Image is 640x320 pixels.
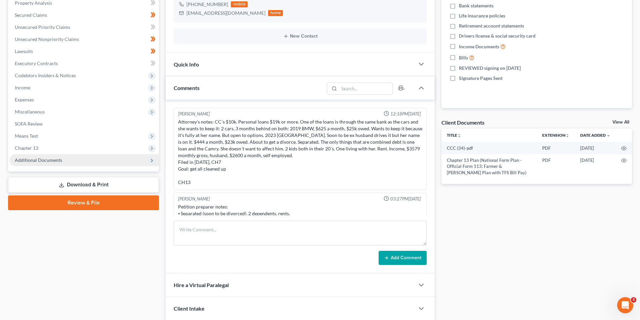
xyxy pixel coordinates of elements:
span: Income Documents [459,43,499,50]
span: Client Intake [174,305,205,312]
div: home [268,10,283,16]
a: Executory Contracts [9,57,159,70]
i: unfold_more [565,134,569,138]
span: Chapter 13 [15,145,38,151]
span: Executory Contracts [15,60,58,66]
span: Hire a Virtual Paralegal [174,282,229,288]
span: Retirement account statements [459,22,524,29]
a: Titleunfold_more [447,133,461,138]
span: Expenses [15,97,34,102]
span: Lawsuits [15,48,33,54]
div: mobile [231,1,248,7]
td: CCC (34)-pdf [441,142,537,154]
span: Quick Info [174,61,199,67]
a: Download & Print [8,177,159,193]
span: Signature Pages Sent [459,75,503,82]
div: [EMAIL_ADDRESS][DOMAIN_NAME] [186,10,265,16]
span: Additional Documents [15,157,62,163]
iframe: Intercom live chat [617,297,633,313]
div: [PERSON_NAME] [178,111,210,117]
span: Unsecured Priority Claims [15,24,70,30]
span: Codebtors Insiders & Notices [15,73,76,78]
td: [DATE] [575,142,616,154]
span: Bank statements [459,2,494,9]
span: Means Test [15,133,38,139]
div: Client Documents [441,119,484,126]
span: Miscellaneous [15,109,45,115]
button: New Contact [179,34,421,39]
div: Petition preparer notes: ⦁ Separated (soon to be divorced), 2 dependents, rents. ⦁ 2019 BMW X3; m... [178,203,422,291]
a: SOFA Review [9,118,159,130]
td: Chapter 13 Plan (National Form Plan - Official Form 113: Farmer & [PERSON_NAME] Plan with TFS Bil... [441,154,537,179]
a: Lawsuits [9,45,159,57]
input: Search... [339,83,393,94]
a: Review & File [8,195,159,210]
button: Add Comment [379,251,427,265]
td: PDF [537,142,575,154]
i: expand_more [606,134,610,138]
span: Bills [459,54,468,61]
div: [PERSON_NAME] [178,196,210,202]
span: Life insurance policies [459,12,505,19]
span: REVIEWED signing on [DATE] [459,65,521,72]
td: [DATE] [575,154,616,179]
span: Income [15,85,30,90]
span: Unsecured Nonpriority Claims [15,36,79,42]
a: Unsecured Nonpriority Claims [9,33,159,45]
span: Drivers license & social security card [459,33,536,39]
a: Extensionunfold_more [542,133,569,138]
a: Secured Claims [9,9,159,21]
span: Secured Claims [15,12,47,18]
a: View All [612,120,629,125]
span: SOFA Review [15,121,43,127]
span: 3 [631,297,636,303]
div: Attorney's notes: CC´s $10k. Personal loans $19k or more. One of the loans is through the same ba... [178,119,422,186]
span: Comments [174,85,200,91]
a: Date Added expand_more [580,133,610,138]
span: 12:18PM[DATE] [390,111,421,117]
i: unfold_more [457,134,461,138]
div: [PHONE_NUMBER] [186,1,228,8]
a: Unsecured Priority Claims [9,21,159,33]
span: 03:27PM[DATE] [390,196,421,202]
td: PDF [537,154,575,179]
